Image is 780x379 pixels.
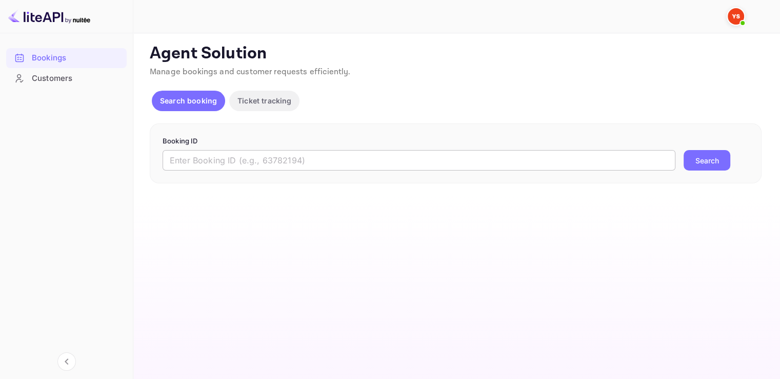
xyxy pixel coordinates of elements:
[6,48,127,67] a: Bookings
[150,44,762,64] p: Agent Solution
[6,69,127,89] div: Customers
[163,150,675,171] input: Enter Booking ID (e.g., 63782194)
[6,48,127,68] div: Bookings
[728,8,744,25] img: Yandex Support
[8,8,90,25] img: LiteAPI logo
[6,69,127,88] a: Customers
[57,352,76,371] button: Collapse navigation
[163,136,749,146] p: Booking ID
[237,95,291,106] p: Ticket tracking
[160,95,217,106] p: Search booking
[684,150,730,171] button: Search
[32,73,122,85] div: Customers
[150,67,351,77] span: Manage bookings and customer requests efficiently.
[32,52,122,64] div: Bookings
